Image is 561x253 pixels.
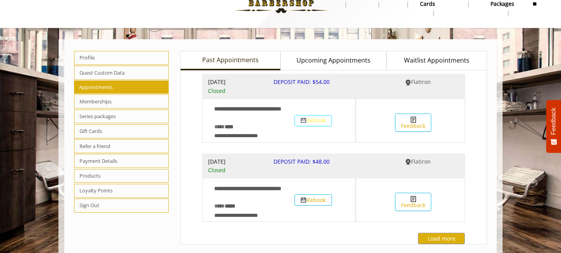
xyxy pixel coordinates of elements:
[208,157,262,166] b: [DATE]
[395,193,431,211] button: Feedback
[74,139,169,153] span: Refer a friend
[405,80,411,85] img: Flatiron
[74,184,169,198] span: Loyalty Points
[418,233,465,244] button: Load more
[74,124,169,138] span: Gift Cards
[74,169,169,183] span: Products
[404,56,469,66] span: Waitlist Appointments
[411,117,416,123] img: Feedback
[202,55,259,65] span: Past Appointments
[74,80,169,94] span: Appointments
[74,110,169,124] span: Series packages
[300,197,307,203] img: Rebook
[74,51,169,65] span: Profile
[208,87,262,95] span: Closed
[405,159,411,165] img: Flatiron
[295,194,332,206] button: Rebook
[395,113,431,132] button: Feedback
[74,94,169,108] span: Memberships
[74,199,169,213] span: Sign Out
[411,78,431,85] span: Flatiron
[74,66,169,80] span: Guest Custom Data
[208,166,262,174] span: Closed
[546,100,561,153] button: Feedback - Show survey
[208,78,262,86] b: [DATE]
[273,78,330,85] span: DEPOSIT PAID: $54.00
[295,115,332,126] button: Rebook
[411,196,416,202] img: Feedback
[296,56,370,66] span: Upcoming Appointments
[74,154,169,168] span: Payment Details
[550,108,557,135] span: Feedback
[411,158,431,165] span: Flatiron
[300,117,307,124] img: Rebook
[273,158,330,165] span: DEPOSIT PAID: $48.00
